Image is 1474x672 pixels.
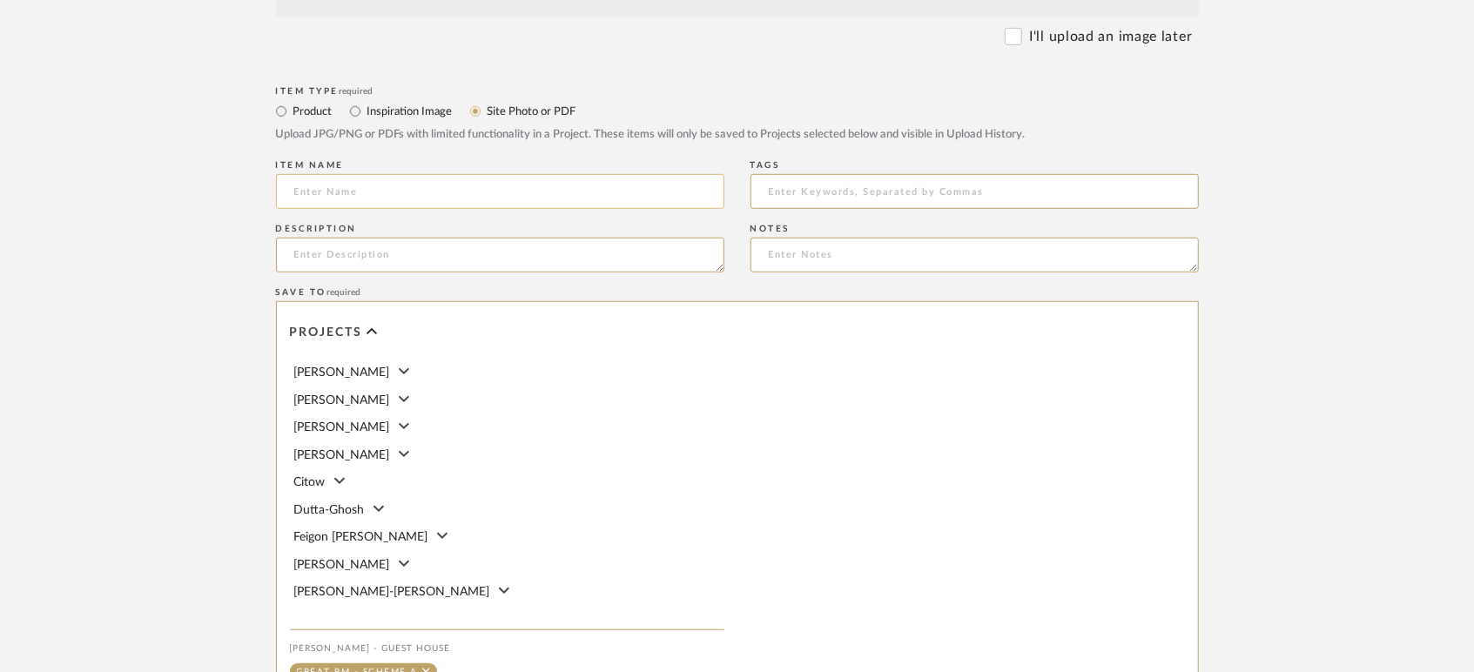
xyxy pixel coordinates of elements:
[294,394,390,407] span: [PERSON_NAME]
[486,102,576,121] label: Site Photo or PDF
[750,224,1199,234] div: Notes
[290,643,724,654] div: [PERSON_NAME] - Guest House
[290,326,362,340] span: Projects
[294,476,326,488] span: Citow
[276,174,724,209] input: Enter Name
[276,100,1199,122] mat-radio-group: Select item type
[294,559,390,571] span: [PERSON_NAME]
[294,586,490,598] span: [PERSON_NAME]-[PERSON_NAME]
[1029,26,1192,47] label: I'll upload an image later
[276,224,724,234] div: Description
[294,421,390,433] span: [PERSON_NAME]
[276,126,1199,144] div: Upload JPG/PNG or PDFs with limited functionality in a Project. These items will only be saved to...
[339,87,373,96] span: required
[366,102,453,121] label: Inspiration Image
[294,504,365,516] span: Dutta-Ghosh
[326,288,360,297] span: required
[276,160,724,171] div: Item name
[750,174,1199,209] input: Enter Keywords, Separated by Commas
[276,287,1199,298] div: Save To
[276,86,1199,97] div: Item Type
[294,449,390,461] span: [PERSON_NAME]
[750,160,1199,171] div: Tags
[294,366,390,379] span: [PERSON_NAME]
[292,102,333,121] label: Product
[294,531,428,543] span: Feigon [PERSON_NAME]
